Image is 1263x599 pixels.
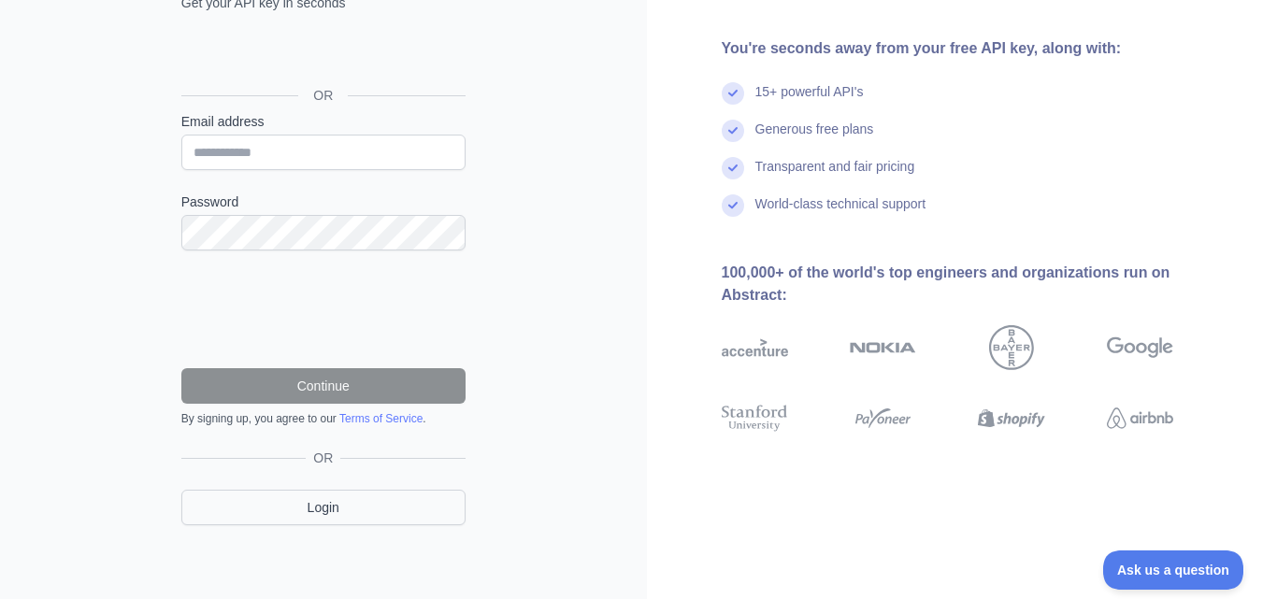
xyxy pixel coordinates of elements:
iframe: Toggle Customer Support [1103,550,1244,590]
img: bayer [989,325,1034,370]
a: Login [181,490,466,525]
img: check mark [722,120,744,142]
iframe: Sign in with Google Button [172,33,471,74]
iframe: reCAPTCHA [181,273,466,346]
span: OR [306,449,340,467]
div: You're seconds away from your free API key, along with: [722,37,1234,60]
div: World-class technical support [755,194,926,232]
div: Transparent and fair pricing [755,157,915,194]
img: google [1107,325,1173,370]
img: check mark [722,194,744,217]
img: airbnb [1107,402,1173,435]
img: payoneer [850,402,916,435]
img: nokia [850,325,916,370]
img: check mark [722,82,744,105]
div: 15+ powerful API's [755,82,864,120]
img: check mark [722,157,744,179]
img: shopify [978,402,1044,435]
label: Password [181,193,466,211]
div: Generous free plans [755,120,874,157]
button: Continue [181,368,466,404]
label: Email address [181,112,466,131]
img: accenture [722,325,788,370]
img: stanford university [722,402,788,435]
span: OR [298,86,348,105]
div: 100,000+ of the world's top engineers and organizations run on Abstract: [722,262,1234,307]
div: By signing up, you agree to our . [181,411,466,426]
a: Terms of Service [339,412,423,425]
